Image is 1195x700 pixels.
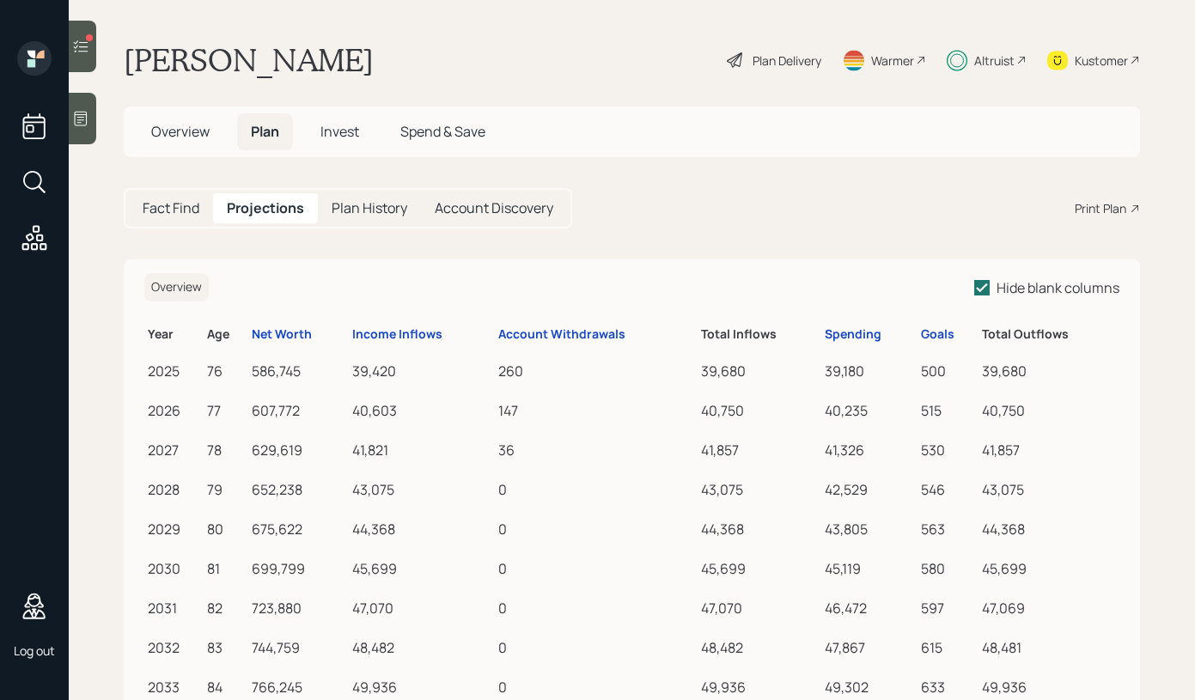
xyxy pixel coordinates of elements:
[227,200,304,216] h5: Projections
[498,519,693,539] div: 0
[252,558,346,579] div: 699,799
[974,278,1119,297] label: Hide blank columns
[982,361,1116,381] div: 39,680
[921,440,975,460] div: 530
[143,200,199,216] h5: Fact Find
[1075,199,1126,217] div: Print Plan
[498,440,693,460] div: 36
[498,598,693,618] div: 0
[921,479,975,500] div: 546
[701,440,819,460] div: 41,857
[352,519,491,539] div: 44,368
[982,598,1116,618] div: 47,069
[921,677,975,697] div: 633
[825,558,914,579] div: 45,119
[352,479,491,500] div: 43,075
[701,400,819,421] div: 40,750
[825,361,914,381] div: 39,180
[701,558,819,579] div: 45,699
[701,327,819,342] h6: Total Inflows
[207,519,244,539] div: 80
[252,479,346,500] div: 652,238
[701,598,819,618] div: 47,070
[207,598,244,618] div: 82
[921,519,975,539] div: 563
[921,637,975,658] div: 615
[921,558,975,579] div: 580
[148,440,200,460] div: 2027
[982,637,1116,658] div: 48,481
[701,361,819,381] div: 39,680
[701,637,819,658] div: 48,482
[352,327,442,342] div: Income Inflows
[148,327,200,342] h6: Year
[982,400,1116,421] div: 40,750
[151,278,202,295] span: Overview
[148,479,200,500] div: 2028
[252,598,346,618] div: 723,880
[207,361,244,381] div: 76
[207,327,244,342] h6: Age
[982,558,1116,579] div: 45,699
[320,122,359,141] span: Invest
[207,440,244,460] div: 78
[352,361,491,381] div: 39,420
[252,361,346,381] div: 586,745
[498,400,693,421] div: 147
[148,400,200,421] div: 2026
[252,677,346,697] div: 766,245
[921,327,954,342] div: Goals
[252,637,346,658] div: 744,759
[252,440,346,460] div: 629,619
[871,52,914,70] div: Warmer
[825,677,914,697] div: 49,302
[753,52,821,70] div: Plan Delivery
[701,519,819,539] div: 44,368
[982,519,1116,539] div: 44,368
[825,327,881,342] div: Spending
[498,479,693,500] div: 0
[252,327,312,342] div: Net Worth
[352,598,491,618] div: 47,070
[352,440,491,460] div: 41,821
[207,677,244,697] div: 84
[148,361,200,381] div: 2025
[148,598,200,618] div: 2031
[207,558,244,579] div: 81
[352,558,491,579] div: 45,699
[974,52,1015,70] div: Altruist
[151,122,210,141] span: Overview
[332,200,407,216] h5: Plan History
[207,400,244,421] div: 77
[148,519,200,539] div: 2029
[400,122,485,141] span: Spend & Save
[207,479,244,500] div: 79
[825,440,914,460] div: 41,326
[252,519,346,539] div: 675,622
[352,400,491,421] div: 40,603
[825,400,914,421] div: 40,235
[148,677,200,697] div: 2033
[982,479,1116,500] div: 43,075
[921,361,975,381] div: 500
[14,642,55,659] div: Log out
[825,519,914,539] div: 43,805
[148,558,200,579] div: 2030
[921,598,975,618] div: 597
[352,637,491,658] div: 48,482
[498,361,693,381] div: 260
[701,677,819,697] div: 49,936
[982,677,1116,697] div: 49,936
[352,677,491,697] div: 49,936
[825,479,914,500] div: 42,529
[921,400,975,421] div: 515
[825,637,914,658] div: 47,867
[498,558,693,579] div: 0
[251,122,279,141] span: Plan
[498,637,693,658] div: 0
[982,327,1116,342] h6: Total Outflows
[498,677,693,697] div: 0
[207,637,244,658] div: 83
[825,598,914,618] div: 46,472
[982,440,1116,460] div: 41,857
